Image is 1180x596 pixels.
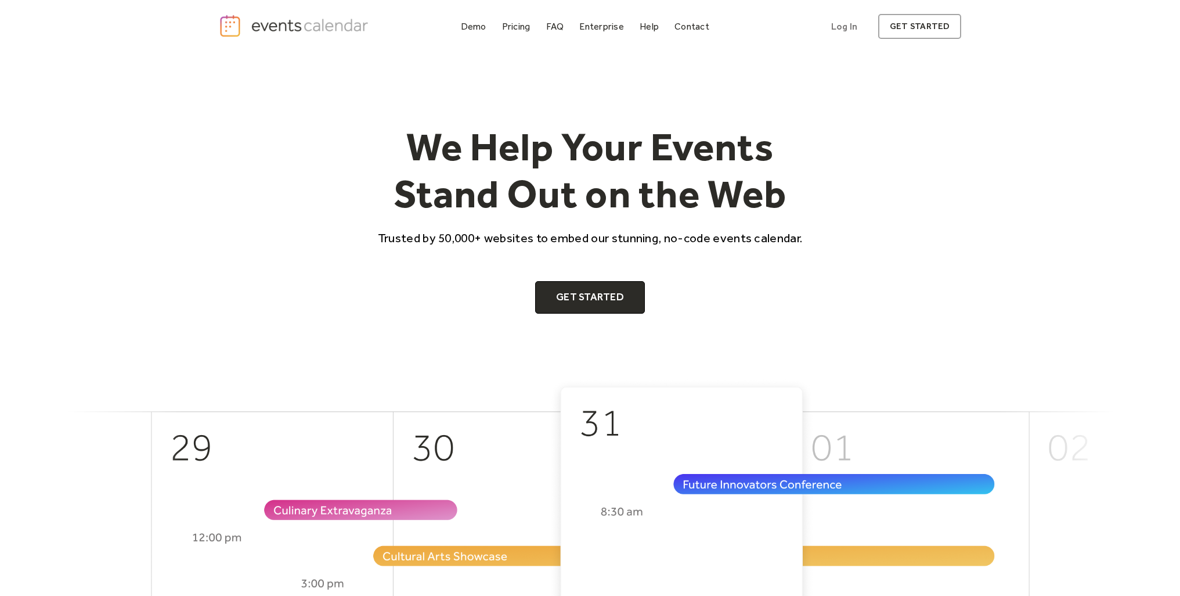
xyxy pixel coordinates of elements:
a: Enterprise [575,19,628,34]
div: Demo [461,23,486,30]
p: Trusted by 50,000+ websites to embed our stunning, no-code events calendar. [367,229,813,246]
a: Get Started [535,281,645,314]
a: Pricing [497,19,535,34]
a: Log In [820,14,869,39]
h1: We Help Your Events Stand Out on the Web [367,123,813,218]
a: Contact [670,19,714,34]
div: Enterprise [579,23,623,30]
div: Contact [674,23,709,30]
a: Help [635,19,663,34]
a: Demo [456,19,491,34]
a: FAQ [542,19,569,34]
div: Pricing [502,23,531,30]
a: get started [878,14,961,39]
div: Help [640,23,659,30]
div: FAQ [546,23,564,30]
